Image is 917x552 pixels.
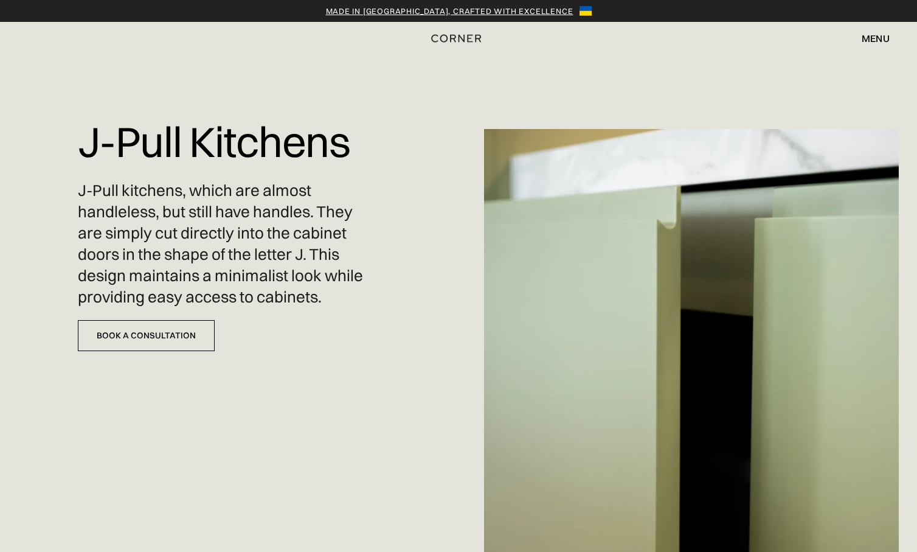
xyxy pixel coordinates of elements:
a: home [417,30,500,46]
div: menu [862,33,890,43]
a: Made in [GEOGRAPHIC_DATA], crafted with excellence [326,5,573,17]
a: Book a Consultation [78,320,215,351]
p: J-Pull kitchens, which are almost handleless, but still have handles. They are simply cut directl... [78,180,374,309]
h1: J-Pull Kitchens [78,110,350,174]
div: menu [850,28,890,49]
